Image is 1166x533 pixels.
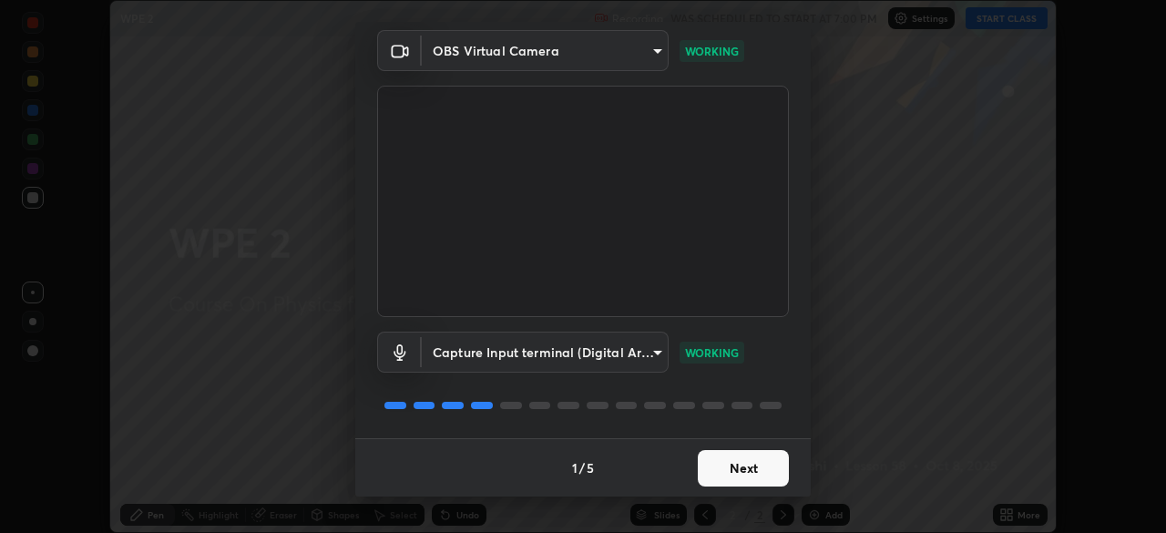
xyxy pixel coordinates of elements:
[572,458,578,477] h4: 1
[587,458,594,477] h4: 5
[685,344,739,361] p: WORKING
[579,458,585,477] h4: /
[422,332,669,373] div: OBS Virtual Camera
[698,450,789,487] button: Next
[685,43,739,59] p: WORKING
[422,30,669,71] div: OBS Virtual Camera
